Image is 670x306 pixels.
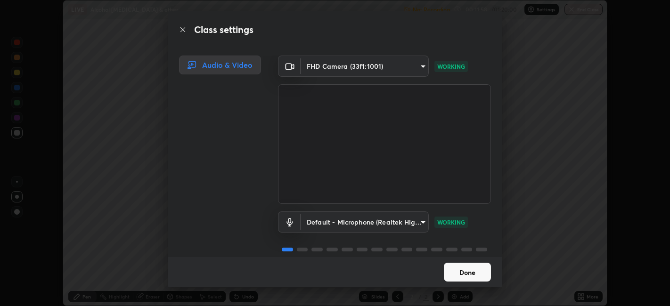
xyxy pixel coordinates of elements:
div: FHD Camera (33f1:1001) [301,56,429,77]
button: Done [444,263,491,282]
p: WORKING [437,218,465,226]
div: Audio & Video [179,56,261,74]
h2: Class settings [194,23,253,37]
div: FHD Camera (33f1:1001) [301,211,429,233]
p: WORKING [437,62,465,71]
